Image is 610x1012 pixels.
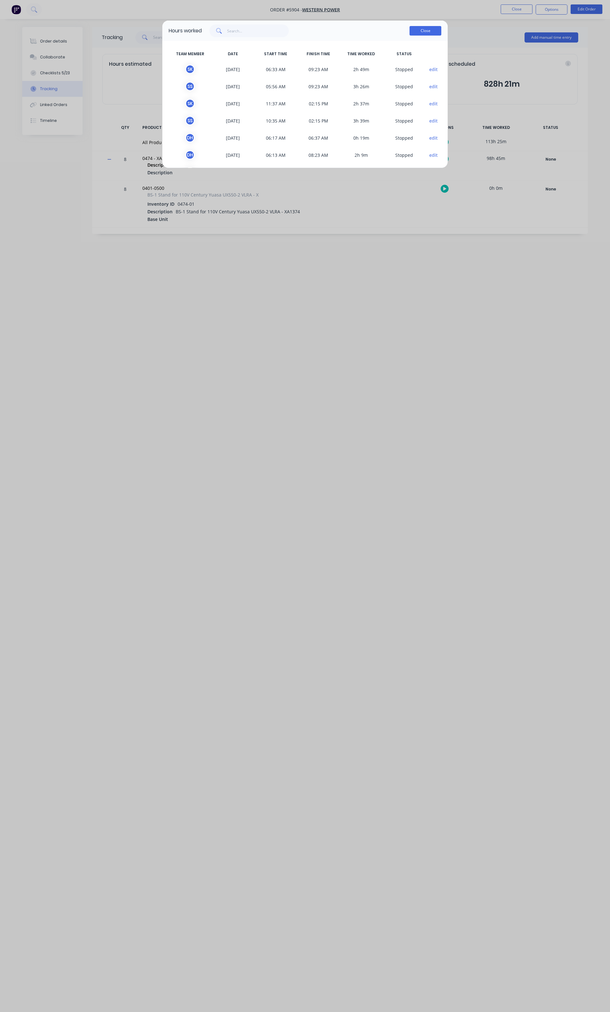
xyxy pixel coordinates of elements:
span: STATUS [383,51,425,57]
span: 09:23 AM [297,82,340,91]
span: S topped [383,150,425,160]
button: edit [429,83,438,90]
button: Close [410,26,441,36]
span: 3h 39m [340,116,383,125]
span: 0h 19m [340,133,383,143]
span: DATE [212,51,254,57]
div: S S [185,116,195,125]
span: TEAM MEMBER [169,51,212,57]
span: [DATE] [212,133,254,143]
span: 02:15 PM [297,99,340,108]
span: S topped [383,99,425,108]
div: S K [185,64,195,74]
span: [DATE] [212,116,254,125]
span: S topped [383,116,425,125]
div: S S [185,82,195,91]
span: FINISH TIME [297,51,340,57]
span: [DATE] [212,99,254,108]
span: S topped [383,133,425,143]
div: D H [185,133,195,143]
div: D H [185,150,195,160]
span: 06:13 AM [254,167,297,177]
span: 11:27 AM [297,167,340,177]
span: S topped [383,82,425,91]
span: 06:37 AM [297,133,340,143]
span: 06:33 AM [254,64,297,74]
span: 11:37 AM [254,99,297,108]
span: 2h 49m [340,64,383,74]
span: S topped [383,167,425,177]
input: Search... [227,24,289,37]
span: START TIME [254,51,297,57]
button: edit [429,117,438,124]
button: edit [429,66,438,73]
div: L M [185,167,195,177]
span: 06:17 AM [254,133,297,143]
button: edit [429,135,438,141]
span: 08:23 AM [297,150,340,160]
span: 05:56 AM [254,82,297,91]
span: [DATE] [212,150,254,160]
span: S topped [383,64,425,74]
span: 09:23 AM [297,64,340,74]
div: Hours worked [169,27,202,35]
span: 10:35 AM [254,116,297,125]
button: edit [429,100,438,107]
span: [DATE] [212,64,254,74]
span: 2h 37m [340,99,383,108]
span: 2h 9m [340,150,383,160]
span: 3h 26m [340,82,383,91]
span: 02:15 PM [297,116,340,125]
button: edit [429,152,438,158]
span: [DATE] [212,82,254,91]
span: TIME WORKED [340,51,383,57]
span: 06:13 AM [254,150,297,160]
span: 5h 14m [340,167,383,177]
span: [DATE] [212,167,254,177]
div: S K [185,99,195,108]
